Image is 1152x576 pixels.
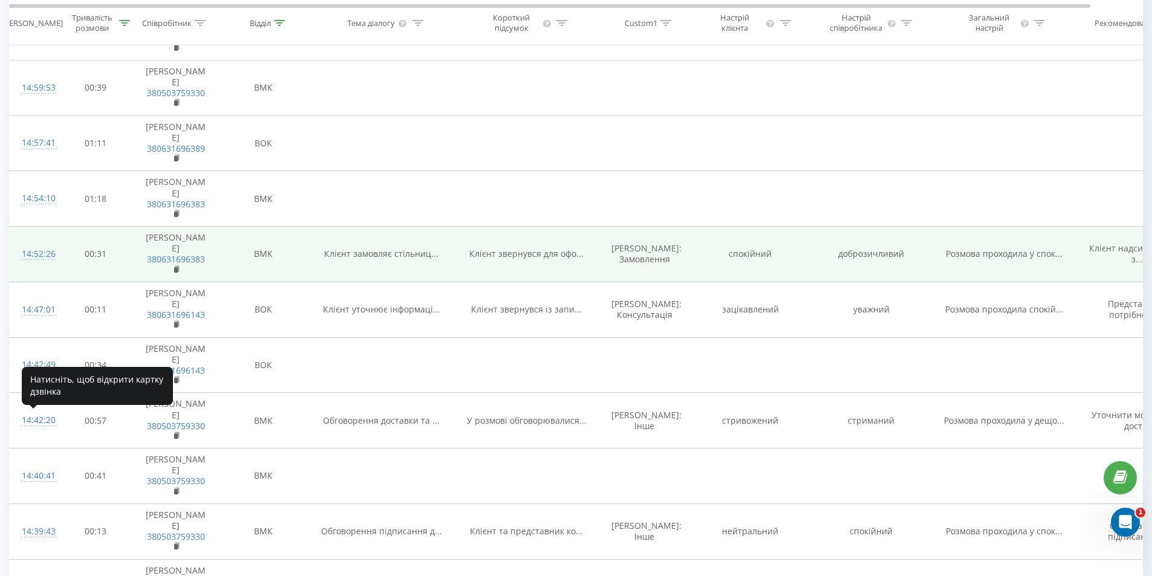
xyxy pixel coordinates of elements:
a: 380503759330 [147,87,205,99]
td: ВОК [218,115,309,171]
td: [PERSON_NAME]: Інше [599,503,690,559]
td: стривожений [690,393,811,448]
td: 00:34 [58,337,134,393]
td: ВОК [218,337,309,393]
div: 14:42:20 [22,409,46,432]
td: 01:18 [58,171,134,227]
td: [PERSON_NAME] [134,503,218,559]
td: [PERSON_NAME] [134,282,218,337]
span: У розмові обговорювалися... [467,415,587,426]
td: ВМК [218,503,309,559]
td: зацікавлений [690,282,811,337]
div: 14:57:41 [22,131,46,155]
td: 00:41 [58,448,134,504]
div: 14:42:49 [22,353,46,377]
td: спокійний [811,503,932,559]
td: стриманий [811,393,932,448]
div: Тривалість розмови [68,13,116,33]
a: 380631696383 [147,198,205,210]
td: [PERSON_NAME] [134,448,218,504]
span: Клієнт звернувся для офо... [469,248,584,259]
span: Розмова проходила у дещо... [944,415,1064,426]
span: Розмова проходила у спок... [946,525,1063,537]
a: 380503759330 [147,475,205,487]
td: 00:11 [58,282,134,337]
td: ВМК [218,448,309,504]
td: 00:13 [58,503,134,559]
div: 14:54:10 [22,187,46,210]
td: уважний [811,282,932,337]
td: 01:11 [58,115,134,171]
td: ВМК [218,60,309,115]
a: 380503759330 [147,420,205,432]
td: 00:57 [58,393,134,448]
td: ВОК [218,282,309,337]
span: Клієнт та представник ко... [470,525,583,537]
td: ВМК [218,393,309,448]
td: 00:39 [58,60,134,115]
td: [PERSON_NAME] [134,60,218,115]
div: Співробітник [142,18,192,28]
td: [PERSON_NAME] [134,115,218,171]
a: 380631696383 [147,253,205,265]
td: 00:31 [58,227,134,282]
div: Відділ [250,18,271,28]
td: [PERSON_NAME]: Замовлення [599,227,690,282]
div: 14:47:01 [22,298,46,322]
a: 380631696389 [147,143,205,154]
td: [PERSON_NAME] [134,171,218,227]
div: Тема діалогу [347,18,395,28]
td: [PERSON_NAME]: Консультація [599,282,690,337]
iframe: Intercom live chat [1111,508,1140,537]
a: 380631696143 [147,309,205,320]
span: Обговорення доставки та ... [323,415,440,426]
td: ВМК [218,171,309,227]
div: Загальний настрій [960,13,1018,33]
div: Натисніть, щоб відкрити картку дзвінка [22,367,173,405]
div: 14:40:41 [22,464,46,488]
td: [PERSON_NAME]: Інше [599,393,690,448]
span: Клієнт звернувся із запи... [471,303,582,315]
td: спокійний [690,227,811,282]
a: 380631696143 [147,364,205,376]
td: [PERSON_NAME] [134,337,218,393]
div: Custom1 [625,18,657,28]
div: Настрій клієнта [706,13,763,33]
td: [PERSON_NAME] [134,227,218,282]
div: [PERSON_NAME] [2,18,63,28]
td: ВМК [218,227,309,282]
span: Обговорення підписання д... [321,525,442,537]
span: Клієнт уточнює інформаці... [323,303,440,315]
span: Розмова проходила спокій... [945,303,1063,315]
td: нейтральний [690,503,811,559]
td: доброзичливий [811,227,932,282]
span: Розмова проходила у спок... [946,248,1063,259]
a: 380503759330 [147,531,205,542]
div: Короткий підсумок [483,13,541,33]
div: 14:59:53 [22,76,46,100]
span: Клієнт замовляє стільниц... [324,248,438,259]
div: 14:52:26 [22,242,46,266]
div: Настрій співробітника [827,13,885,33]
div: 14:39:43 [22,520,46,543]
span: 1 [1136,508,1145,517]
td: [PERSON_NAME] [134,393,218,448]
